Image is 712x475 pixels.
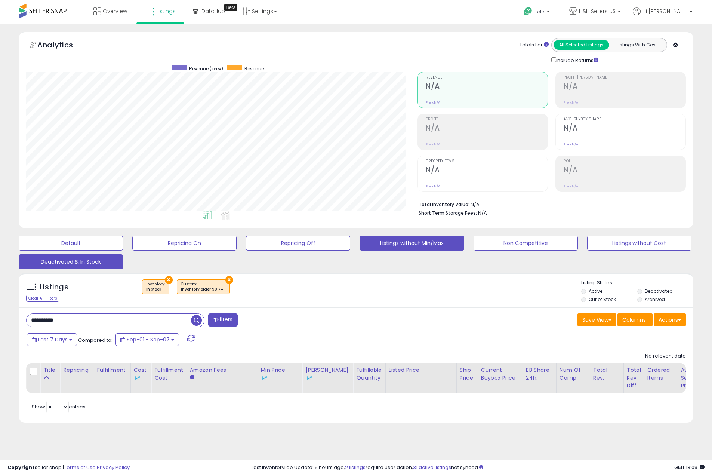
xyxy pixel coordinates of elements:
[564,100,578,105] small: Prev: N/A
[622,316,646,324] span: Columns
[26,295,59,302] div: Clear All Filters
[261,366,299,382] div: Min Price
[564,76,685,80] span: Profit [PERSON_NAME]
[474,236,578,251] button: Non Competitive
[426,117,548,122] span: Profit
[546,56,607,64] div: Include Returns
[261,374,299,382] div: Some or all of the values in this column are provided from Inventory Lab.
[564,117,685,122] span: Avg. Buybox Share
[37,40,87,52] h5: Analytics
[587,236,691,251] button: Listings without Cost
[419,210,477,216] b: Short Term Storage Fees:
[560,366,587,382] div: Num of Comp.
[360,236,464,251] button: Listings without Min/Max
[478,209,487,217] span: N/A
[19,254,123,269] button: Deactivated & In Stock
[261,374,268,382] img: InventoryLab Logo
[654,313,686,326] button: Actions
[589,288,602,294] label: Active
[645,296,665,303] label: Archived
[633,7,693,24] a: Hi [PERSON_NAME]
[526,366,553,382] div: BB Share 24h.
[647,366,675,382] div: Ordered Items
[534,9,545,15] span: Help
[32,403,86,410] span: Show: entries
[609,40,665,50] button: Listings With Cost
[132,236,237,251] button: Repricing On
[246,236,350,251] button: Repricing Off
[181,281,226,292] span: Custom:
[189,65,223,72] span: Revenue (prev)
[564,184,578,189] small: Prev: N/A
[305,374,350,382] div: Some or all of the values in this column are provided from Inventory Lab.
[564,82,685,92] h2: N/A
[146,281,165,292] span: Inventory :
[189,374,194,381] small: Amazon Fees.
[134,374,148,382] div: Some or all of the values in this column are provided from Inventory Lab.
[156,7,176,15] span: Listings
[78,337,112,344] span: Compared to:
[38,336,68,343] span: Last 7 Days
[146,287,165,292] div: in stock
[356,366,382,382] div: Fulfillable Quantity
[460,366,475,382] div: Ship Price
[564,159,685,163] span: ROI
[426,142,440,147] small: Prev: N/A
[43,366,57,374] div: Title
[589,296,616,303] label: Out of Stock
[224,4,237,11] div: Tooltip anchor
[577,313,616,326] button: Save View
[481,366,520,382] div: Current Buybox Price
[426,159,548,163] span: Ordered Items
[518,1,557,24] a: Help
[244,65,264,72] span: Revenue
[579,7,616,15] span: H&H Sellers US
[564,142,578,147] small: Prev: N/A
[426,76,548,80] span: Revenue
[305,374,313,382] img: InventoryLab Logo
[681,366,708,390] div: Avg Selling Price
[181,287,226,292] div: inventory older 90 >= 1
[201,7,225,15] span: DataHub
[97,366,127,374] div: Fulfillment
[426,82,548,92] h2: N/A
[564,166,685,176] h2: N/A
[305,366,350,382] div: [PERSON_NAME]
[564,124,685,134] h2: N/A
[134,374,141,382] img: InventoryLab Logo
[40,282,68,292] h5: Listings
[520,42,549,49] div: Totals For
[426,184,440,189] small: Prev: N/A
[63,366,90,374] div: Repricing
[208,313,237,327] button: Filters
[115,333,179,346] button: Sep-01 - Sep-07
[189,366,254,374] div: Amazon Fees
[389,366,453,374] div: Listed Price
[581,279,693,286] p: Listing States:
[225,276,233,284] button: ×
[127,336,170,343] span: Sep-01 - Sep-07
[154,366,183,382] div: Fulfillment Cost
[419,199,680,208] li: N/A
[426,166,548,176] h2: N/A
[426,124,548,134] h2: N/A
[645,288,673,294] label: Deactivated
[645,353,686,360] div: No relevant data
[419,201,469,208] b: Total Inventory Value:
[165,276,173,284] button: ×
[19,236,123,251] button: Default
[593,366,620,382] div: Total Rev.
[426,100,440,105] small: Prev: N/A
[523,7,533,16] i: Get Help
[627,366,641,390] div: Total Rev. Diff.
[617,313,653,326] button: Columns
[554,40,609,50] button: All Selected Listings
[134,366,148,382] div: Cost
[642,7,687,15] span: Hi [PERSON_NAME]
[27,333,77,346] button: Last 7 Days
[103,7,127,15] span: Overview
